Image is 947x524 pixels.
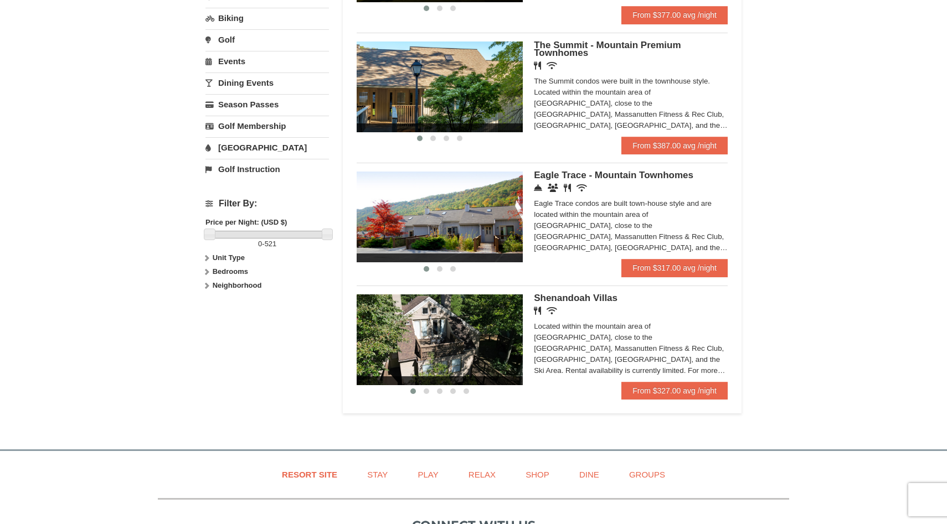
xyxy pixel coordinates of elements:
div: The Summit condos were built in the townhouse style. Located within the mountain area of [GEOGRAP... [534,76,728,131]
i: Wireless Internet (free) [577,184,587,192]
i: Restaurant [534,307,541,315]
a: From $317.00 avg /night [621,259,728,277]
a: From $377.00 avg /night [621,6,728,24]
i: Wireless Internet (free) [547,61,557,70]
strong: Neighborhood [213,281,262,289]
strong: Bedrooms [213,267,248,276]
i: Restaurant [564,184,571,192]
span: Eagle Trace - Mountain Townhomes [534,170,693,180]
i: Restaurant [534,61,541,70]
a: Relax [455,462,509,487]
span: 0 [258,240,262,248]
a: From $327.00 avg /night [621,382,728,400]
a: Golf Membership [205,116,329,136]
label: - [205,238,329,250]
div: Eagle Trace condos are built town-house style and are located within the mountain area of [GEOGRA... [534,198,728,253]
span: Shenandoah Villas [534,293,617,303]
div: Located within the mountain area of [GEOGRAPHIC_DATA], close to the [GEOGRAPHIC_DATA], Massanutte... [534,321,728,376]
a: Golf Instruction [205,159,329,179]
i: Conference Facilities [548,184,558,192]
a: From $387.00 avg /night [621,137,728,154]
a: Biking [205,8,329,28]
a: Stay [353,462,402,487]
a: Season Passes [205,94,329,115]
a: Events [205,51,329,71]
i: Wireless Internet (free) [547,307,557,315]
span: 521 [265,240,277,248]
i: Concierge Desk [534,184,542,192]
h4: Filter By: [205,199,329,209]
a: Groups [615,462,679,487]
a: Shop [512,462,563,487]
a: Dining Events [205,72,329,93]
strong: Price per Night: (USD $) [205,218,287,226]
a: [GEOGRAPHIC_DATA] [205,137,329,158]
a: Dine [565,462,613,487]
strong: Unit Type [213,253,245,262]
a: Golf [205,29,329,50]
a: Resort Site [268,462,351,487]
span: The Summit - Mountain Premium Townhomes [534,40,681,58]
a: Play [404,462,452,487]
